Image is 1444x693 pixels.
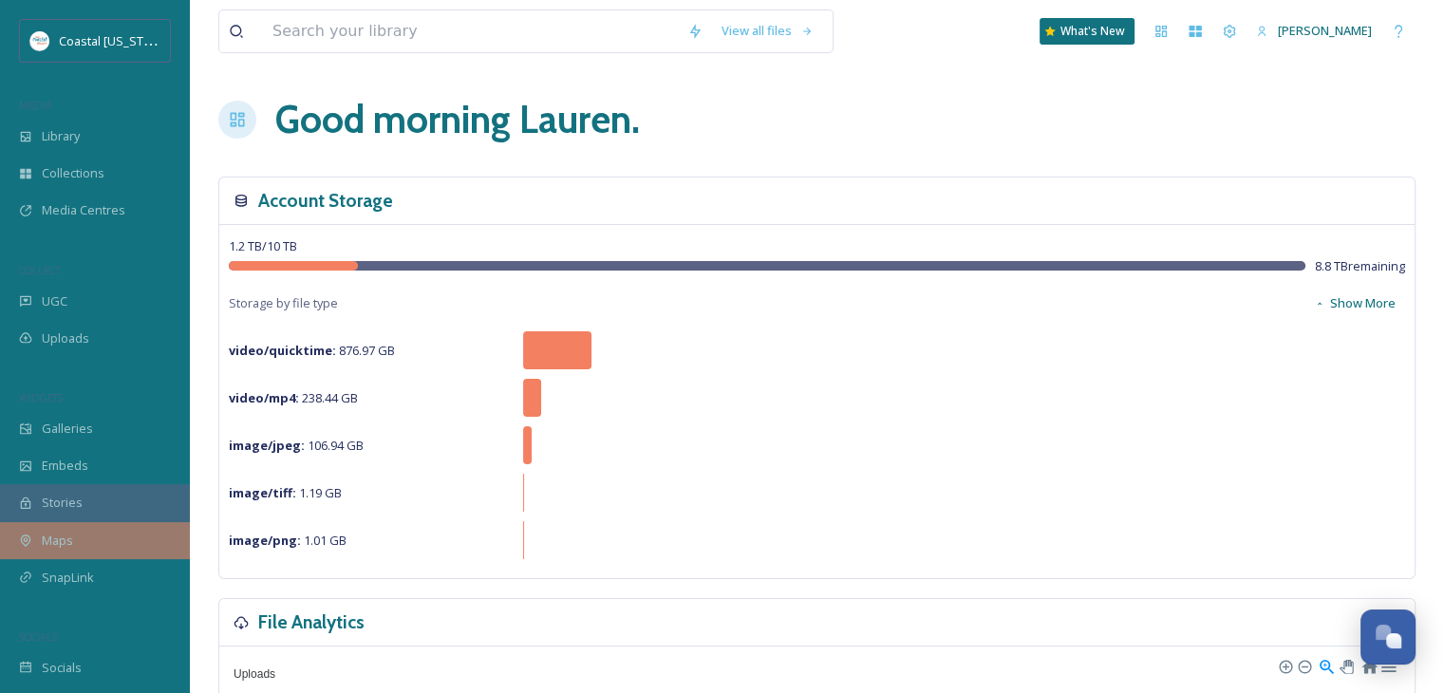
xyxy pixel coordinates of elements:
span: [PERSON_NAME] [1278,22,1372,39]
strong: video/quicktime : [229,342,336,359]
div: Panning [1340,660,1351,671]
span: Coastal [US_STATE] [59,31,168,49]
span: 106.94 GB [229,437,364,454]
div: Zoom Out [1297,659,1310,672]
span: SOCIALS [19,629,57,644]
span: COLLECT [19,263,60,277]
span: Collections [42,164,104,182]
span: Embeds [42,457,88,475]
span: MEDIA [19,98,52,112]
img: download%20%281%29.jpeg [30,31,49,50]
input: Search your library [263,10,678,52]
span: 1.2 TB / 10 TB [229,237,297,254]
strong: video/mp4 : [229,389,299,406]
div: Selection Zoom [1318,657,1334,673]
strong: image/png : [229,532,301,549]
span: 876.97 GB [229,342,395,359]
span: SnapLink [42,569,94,587]
button: Show More [1304,285,1405,322]
div: Reset Zoom [1360,657,1377,673]
span: Uploads [42,329,89,347]
span: 238.44 GB [229,389,358,406]
a: What's New [1040,18,1135,45]
h3: File Analytics [258,609,365,636]
span: Storage by file type [229,294,338,312]
span: 1.19 GB [229,484,342,501]
span: Uploads [219,667,275,681]
a: [PERSON_NAME] [1247,12,1381,49]
span: 8.8 TB remaining [1315,257,1405,275]
span: 1.01 GB [229,532,347,549]
h3: Account Storage [258,187,393,215]
span: Maps [42,532,73,550]
span: UGC [42,292,67,310]
button: Open Chat [1360,609,1416,665]
span: Library [42,127,80,145]
span: Stories [42,494,83,512]
h1: Good morning Lauren . [275,91,640,148]
a: View all files [712,12,823,49]
span: Socials [42,659,82,677]
strong: image/jpeg : [229,437,305,454]
div: Zoom In [1278,659,1291,672]
div: Menu [1379,657,1396,673]
strong: image/tiff : [229,484,296,501]
span: Media Centres [42,201,125,219]
span: WIDGETS [19,390,63,404]
span: Galleries [42,420,93,438]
